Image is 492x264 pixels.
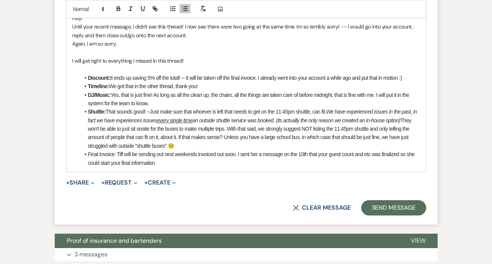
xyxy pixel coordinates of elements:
[88,83,109,89] strong: Timeline:
[80,150,420,167] li: Final Invoice: Tiff will be sending out next weekends invoiced out soon. I sent her a message on ...
[293,205,350,211] button: Clear message
[157,117,192,123] u: every single time
[88,109,418,123] em: We have experienced issues in the past, in fact we have experiences issues an outside shuttle ser...
[72,57,420,65] p: I will get right to everything I missed in this thread!
[88,109,106,115] strong: Shuttle:
[398,234,437,248] button: View
[101,180,105,186] span: +
[144,180,148,186] span: +
[144,180,176,186] button: Create
[80,82,420,90] li: We got that in the other thread, thank you!
[72,14,420,22] p: Hey!
[74,250,107,259] p: 3 messages
[80,74,420,82] li: It ends up saving 5% off the total! -- It will be taken off the final invoice. I already went int...
[80,91,420,108] li: Yes, that is just fine! As long as all the clean up, the chairs, all the things are taken care of...
[72,40,420,48] p: Again, I am so sorry.
[55,234,398,248] button: Proof of insurance and bartenders
[67,237,162,245] span: Proof of insurance and bartenders
[101,180,137,186] button: Request
[66,180,69,186] span: +
[80,107,420,150] li: That sounds good! --Just make sure that whoever is left that needs to get on the 11:45pm shuttle,...
[72,22,420,40] p: Until your recent message, I didn't see this thread! I now see there were two going at the same t...
[66,180,95,186] button: Share
[88,92,110,98] strong: DJ/Music:
[410,237,425,245] span: View
[55,248,437,261] button: 3 messages
[88,75,110,81] strong: Discount:
[361,200,426,215] button: Send Message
